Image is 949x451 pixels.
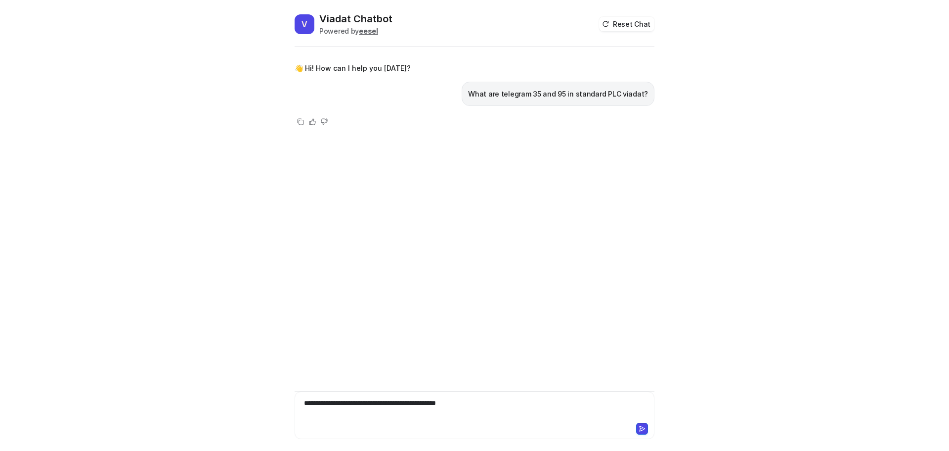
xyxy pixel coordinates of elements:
[295,62,411,74] p: 👋 Hi! How can I help you [DATE]?
[319,12,392,26] h2: Viadat Chatbot
[295,14,314,34] span: V
[468,88,648,100] p: What are telegram 35 and 95 in standard PLC viadat?
[359,27,378,35] b: eesel
[319,26,392,36] div: Powered by
[599,17,654,31] button: Reset Chat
